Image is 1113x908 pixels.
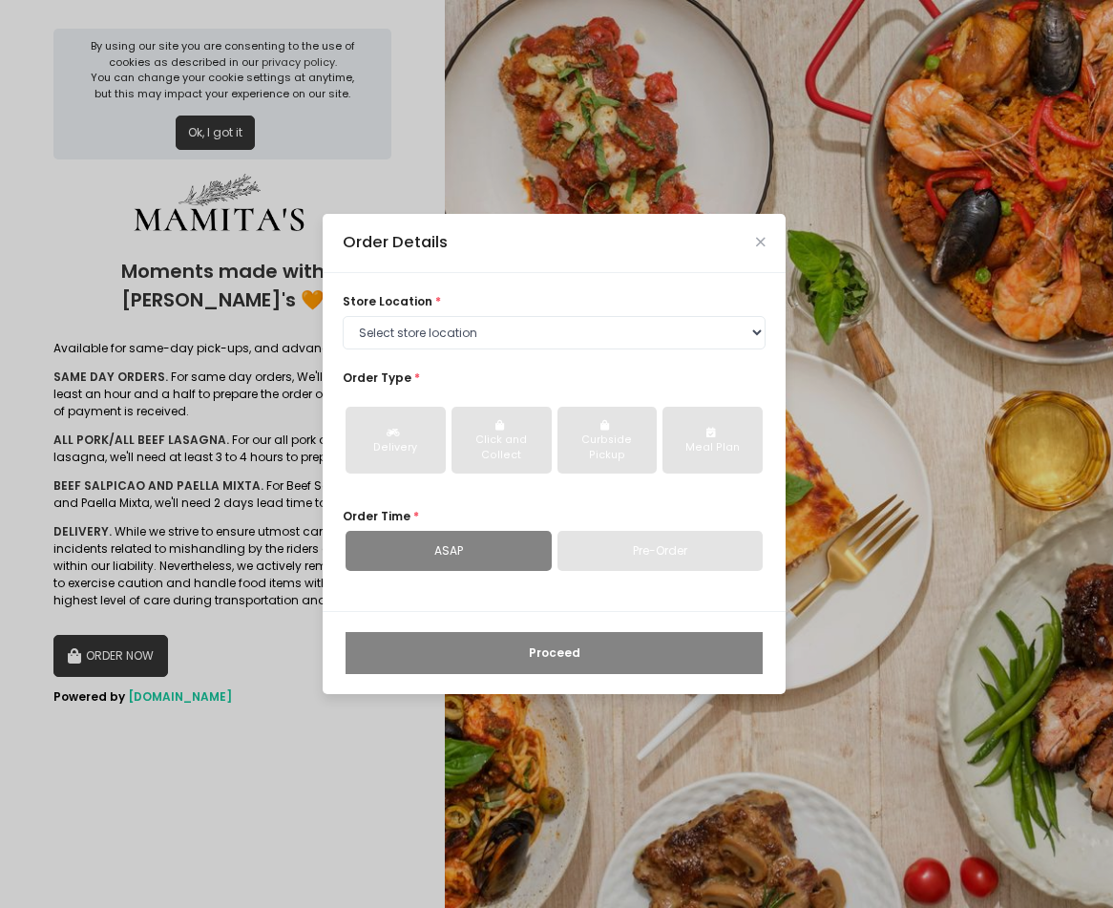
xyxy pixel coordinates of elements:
span: store location [343,293,432,309]
button: Meal Plan [662,407,763,474]
div: Delivery [358,440,433,455]
div: Meal Plan [675,440,750,455]
button: Delivery [346,407,446,474]
div: Curbside Pickup [570,433,645,463]
span: Order Type [343,370,411,386]
button: Close [756,238,766,247]
div: Order Details [343,231,448,255]
button: Curbside Pickup [557,407,658,474]
button: Click and Collect [451,407,552,474]
div: Click and Collect [464,433,539,463]
button: Proceed [346,632,763,674]
span: Order Time [343,508,410,524]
